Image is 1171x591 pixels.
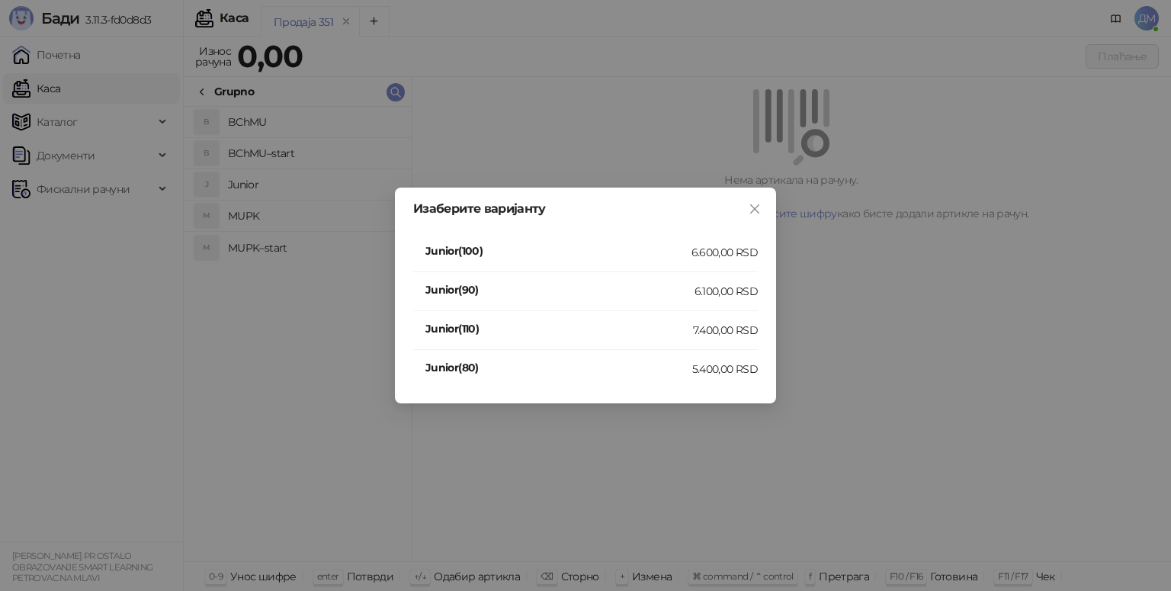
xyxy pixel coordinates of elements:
[413,203,758,215] div: Изаберите варијанту
[749,203,761,215] span: close
[691,244,758,261] div: 6.600,00 RSD
[692,361,758,377] div: 5.400,00 RSD
[693,322,758,339] div: 7.400,00 RSD
[425,281,695,298] h4: Junior(90)
[695,283,758,300] div: 6.100,00 RSD
[743,203,767,215] span: Close
[425,359,692,376] h4: Junior(80)
[425,320,693,337] h4: Junior(110)
[743,197,767,221] button: Close
[425,243,691,259] h4: Junior(100)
